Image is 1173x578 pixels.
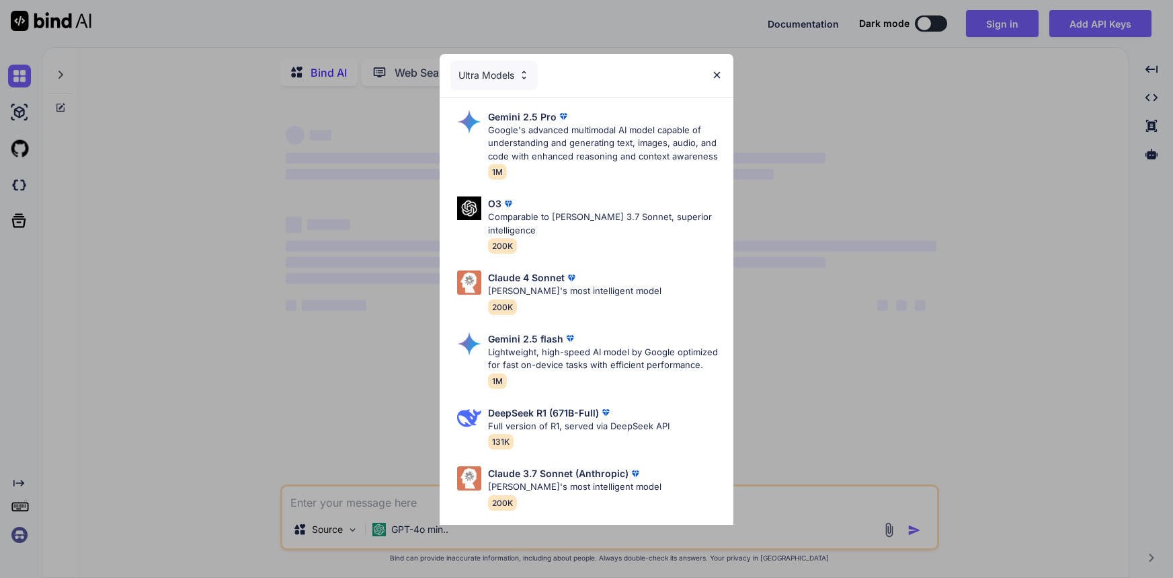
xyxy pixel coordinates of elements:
[488,196,501,211] p: O3
[565,271,578,285] img: premium
[488,466,629,480] p: Claude 3.7 Sonnet (Anthropic)
[488,420,670,433] p: Full version of R1, served via DeepSeek API
[488,270,565,285] p: Claude 4 Sonnet
[518,69,530,81] img: Pick Models
[488,164,507,180] span: 1M
[457,332,481,356] img: Pick Models
[488,110,557,124] p: Gemini 2.5 Pro
[711,69,723,81] img: close
[501,197,515,211] img: premium
[488,346,722,372] p: Lightweight, high-speed AI model by Google optimized for fast on-device tasks with efficient perf...
[488,299,517,315] span: 200K
[488,373,507,389] span: 1M
[457,196,481,220] img: Pick Models
[488,332,563,346] p: Gemini 2.5 flash
[488,434,514,449] span: 131K
[629,467,642,480] img: premium
[563,332,577,345] img: premium
[488,406,599,420] p: DeepSeek R1 (671B-Full)
[488,495,517,511] span: 200K
[488,238,517,254] span: 200K
[488,211,722,237] p: Comparable to [PERSON_NAME] 3.7 Sonnet, superior intelligence
[488,480,661,494] p: [PERSON_NAME]'s most intelligent model
[457,466,481,491] img: Pick Models
[488,124,722,164] p: Google's advanced multimodal AI model capable of understanding and generating text, images, audio...
[457,406,481,430] img: Pick Models
[488,285,661,298] p: [PERSON_NAME]'s most intelligent model
[457,270,481,295] img: Pick Models
[557,110,570,123] img: premium
[450,61,538,90] div: Ultra Models
[457,110,481,134] img: Pick Models
[599,406,612,419] img: premium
